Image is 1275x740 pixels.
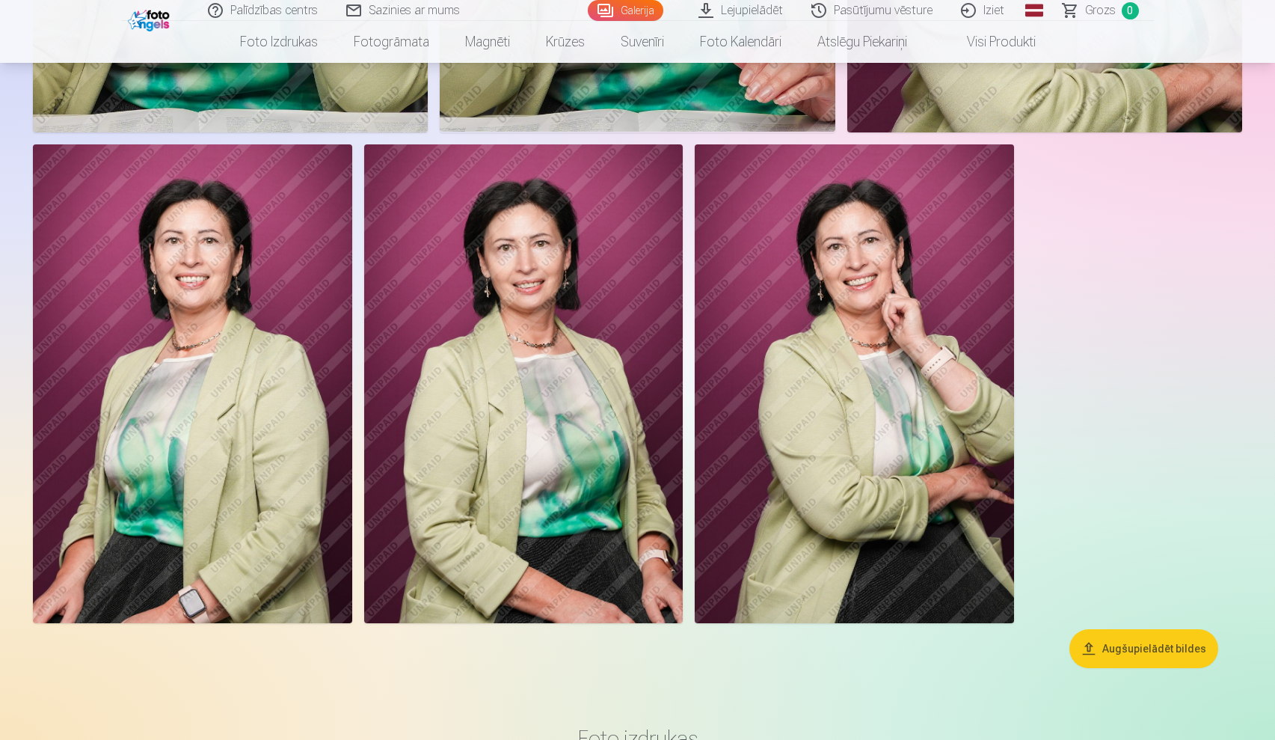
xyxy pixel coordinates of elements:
[1122,2,1139,19] span: 0
[447,21,528,63] a: Magnēti
[925,21,1054,63] a: Visi produkti
[682,21,799,63] a: Foto kalendāri
[1069,629,1218,668] button: Augšupielādēt bildes
[128,6,173,31] img: /fa1
[222,21,336,63] a: Foto izdrukas
[799,21,925,63] a: Atslēgu piekariņi
[528,21,603,63] a: Krūzes
[1085,1,1116,19] span: Grozs
[336,21,447,63] a: Fotogrāmata
[603,21,682,63] a: Suvenīri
